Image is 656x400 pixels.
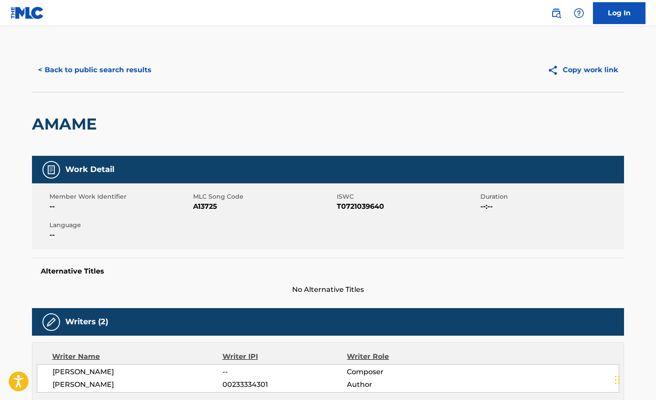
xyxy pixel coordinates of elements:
[32,114,101,134] h2: AMAME
[222,351,347,362] div: Writer IPI
[480,201,622,212] span: --:--
[337,192,478,201] span: ISWC
[53,379,222,390] span: [PERSON_NAME]
[480,192,622,201] span: Duration
[53,367,222,377] span: [PERSON_NAME]
[46,317,56,327] img: Writers
[347,379,460,390] span: Author
[49,192,191,201] span: Member Work Identifier
[65,317,108,327] h5: Writers (2)
[593,2,645,24] a: Log In
[49,221,191,230] span: Language
[337,201,478,212] span: T0721039640
[551,8,561,18] img: search
[541,59,624,81] button: Copy work link
[41,267,615,276] h5: Alternative Titles
[32,59,158,81] button: < Back to public search results
[222,379,347,390] span: 00233334301
[193,201,335,212] span: A13725
[615,367,620,393] div: Drag
[574,8,584,18] img: help
[49,230,191,240] span: --
[547,65,563,76] img: Copy work link
[65,165,114,175] h5: Work Detail
[46,165,56,175] img: Work Detail
[49,201,191,212] span: --
[32,284,624,295] span: No Alternative Titles
[570,4,588,22] div: Help
[547,4,565,22] a: Public Search
[11,7,44,19] img: MLC Logo
[52,351,222,362] div: Writer Name
[347,351,460,362] div: Writer Role
[193,192,335,201] span: MLC Song Code
[612,358,656,400] iframe: Chat Widget
[347,367,460,377] span: Composer
[222,367,347,377] span: --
